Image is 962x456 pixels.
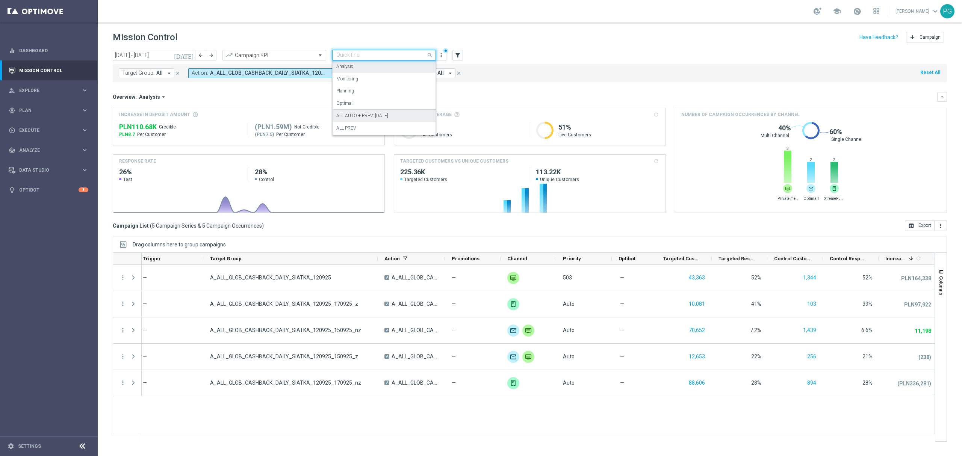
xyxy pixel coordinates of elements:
[456,71,461,76] i: close
[918,354,931,361] p: (238)
[210,274,331,281] span: A_ALL_GLOB_CASHBACK_DAILY_SIATKA_120925
[920,68,941,77] button: Reset All
[166,70,172,77] i: arrow_drop_down
[801,196,821,201] span: Optimail
[159,124,176,130] span: Credible
[802,273,817,282] button: 1,344
[336,63,353,70] label: Analysis
[156,70,163,76] span: All
[262,222,264,229] span: )
[19,60,88,80] a: Mission Control
[133,242,226,248] span: Drag columns here to group campaigns
[663,256,699,261] span: Targeted Customers
[210,379,361,386] span: A_ALL_GLOB_CASHBACK_DAILY_SIATKA_120925_170925_nz
[400,177,524,183] span: Targeted Customers
[392,327,439,334] span: A_ALL_GLOB_CASHBACK_DAILY_SIATKA_120925_150925_nz
[688,273,706,282] button: 43,363
[909,34,915,40] i: add
[81,146,88,154] i: keyboard_arrow_right
[831,136,862,142] span: Single Channel
[718,256,755,261] span: Targeted Response Rate
[19,41,88,60] a: Dashboard
[137,94,169,100] button: Analysis arrow_drop_down
[806,378,817,388] button: 894
[620,353,624,360] span: —
[8,127,89,133] div: play_circle_outline Execute keyboard_arrow_right
[225,51,233,59] i: trending_up
[336,113,388,119] label: ALL AUTO + PREV: [DATE]
[122,70,154,76] span: Target Group:
[8,48,89,54] button: equalizer Dashboard
[336,97,432,110] div: Optimail
[336,88,354,94] label: Planning
[152,222,262,229] span: 5 Campaign Series & 5 Campaign Occurrences
[908,223,914,229] i: open_in_browser
[19,108,81,113] span: Plan
[507,272,519,284] div: Private message
[384,302,389,306] span: A
[8,167,89,173] button: Data Studio keyboard_arrow_right
[332,50,436,60] ng-select: Analysis
[422,132,524,138] p: All Customers
[8,147,89,153] button: track_changes Analyze keyboard_arrow_right
[113,50,195,60] input: Select date range
[150,222,152,229] span: (
[9,127,15,134] i: play_circle_outline
[259,177,274,183] span: Control
[19,148,81,153] span: Analyze
[173,50,195,61] button: [DATE]
[750,327,761,333] span: 7.2%
[806,184,815,193] img: email.svg
[774,256,810,261] span: Control Customers
[119,327,126,334] button: more_vert
[829,127,842,136] span: 60%
[688,378,706,388] button: 88,606
[937,92,947,102] button: keyboard_arrow_down
[9,180,88,200] div: Optibot
[437,70,444,76] span: All
[452,300,456,307] span: —
[895,6,940,17] a: [PERSON_NAME]keyboard_arrow_down
[336,122,432,134] div: ALL PREV
[915,255,921,261] i: refresh
[938,276,944,295] span: Columns
[862,275,873,281] span: 52%
[8,107,89,113] div: gps_fixed Plan keyboard_arrow_right
[206,50,216,60] button: arrow_forward
[751,301,761,307] span: 41%
[761,133,789,139] span: Multi Channel
[195,50,206,60] button: arrow_back
[688,326,706,335] button: 70,652
[438,52,444,58] i: more_vert
[905,220,935,231] button: open_in_browser Export
[830,184,839,193] img: push.svg
[18,444,41,448] a: Settings
[133,242,226,248] div: Row Groups
[806,299,817,309] button: 103
[563,353,575,359] span: Auto
[392,274,439,281] span: A_ALL_GLOB_CASHBACK_DAILY_SIATKA_120925
[174,69,181,77] button: close
[802,326,817,335] button: 1,439
[384,328,389,332] span: A
[79,187,88,192] div: 8
[507,256,527,261] span: Channel
[507,298,519,310] div: XtremePush
[8,68,89,74] button: Mission Control
[19,180,79,200] a: Optibot
[19,168,81,172] span: Data Studio
[8,187,89,193] div: lightbulb Optibot 8
[81,107,88,114] i: keyboard_arrow_right
[119,379,126,386] i: more_vert
[563,275,572,281] span: 503
[174,52,194,59] i: [DATE]
[920,35,941,40] span: Campaign
[563,256,581,261] span: Priority
[536,177,659,183] span: Unique Customers
[81,166,88,174] i: keyboard_arrow_right
[536,168,659,177] h2: 113,224
[384,256,400,261] span: Action
[9,147,81,154] div: Analyze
